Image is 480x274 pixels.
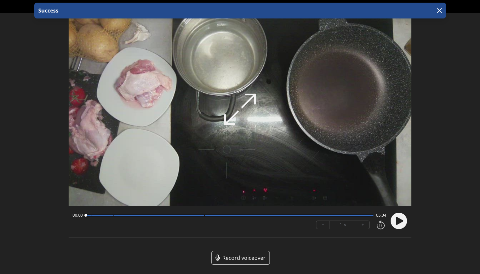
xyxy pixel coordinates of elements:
a: Record voiceover [211,251,270,265]
button: + [356,221,369,229]
p: Success [37,7,58,15]
span: Record voiceover [222,254,266,262]
span: 00:00 [73,213,83,218]
button: − [316,221,330,229]
div: 1 × [330,221,356,229]
a: 00:00:00 [228,2,253,12]
span: 05:04 [376,213,386,218]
